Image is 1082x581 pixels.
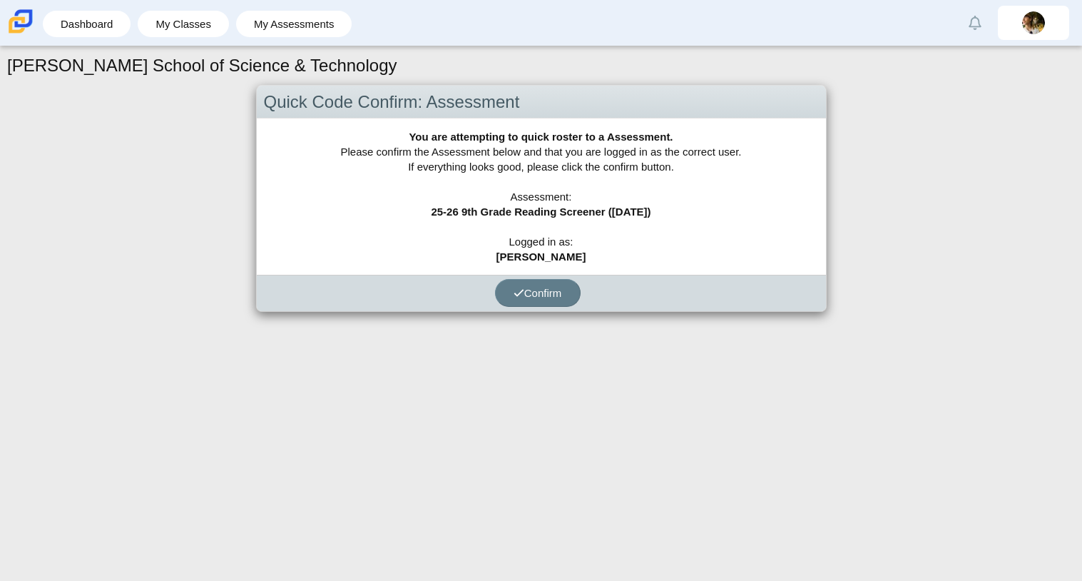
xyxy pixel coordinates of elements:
a: My Classes [145,11,222,37]
b: [PERSON_NAME] [496,251,586,263]
div: Please confirm the Assessment below and that you are logged in as the correct user. If everything... [257,118,826,275]
a: keyla.castronegret.WL2fVP [998,6,1069,40]
img: keyla.castronegret.WL2fVP [1022,11,1045,34]
b: You are attempting to quick roster to a Assessment. [409,131,673,143]
a: Dashboard [50,11,123,37]
button: Confirm [495,279,581,307]
a: My Assessments [243,11,345,37]
span: Confirm [514,287,562,299]
a: Alerts [959,7,991,39]
img: Carmen School of Science & Technology [6,6,36,36]
b: 25-26 9th Grade Reading Screener ([DATE]) [431,206,650,218]
a: Carmen School of Science & Technology [6,26,36,39]
div: Quick Code Confirm: Assessment [257,86,826,119]
h1: [PERSON_NAME] School of Science & Technology [7,54,397,78]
